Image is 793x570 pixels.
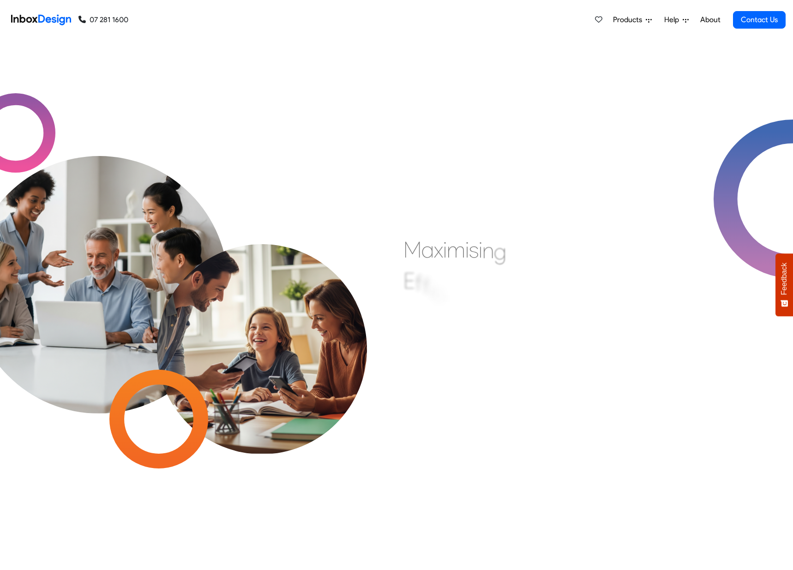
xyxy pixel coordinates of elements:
[697,11,723,29] a: About
[415,269,422,297] div: f
[448,288,460,316] div: e
[780,263,788,295] span: Feedback
[733,11,786,29] a: Contact Us
[403,236,421,264] div: M
[469,236,479,264] div: s
[775,253,793,316] button: Feedback - Show survey
[609,11,655,29] a: Products
[403,267,415,294] div: E
[479,236,482,264] div: i
[443,236,447,264] div: i
[613,14,646,25] span: Products
[447,236,465,264] div: m
[421,236,434,264] div: a
[494,238,506,265] div: g
[430,275,433,303] div: i
[422,272,430,300] div: f
[661,11,692,29] a: Help
[131,192,393,454] img: parents_with_child.png
[445,283,448,311] div: i
[78,14,128,25] a: 07 281 1600
[664,14,683,25] span: Help
[434,236,443,264] div: x
[403,236,627,374] div: Maximising Efficient & Engagement, Connecting Schools, Families, and Students.
[465,236,469,264] div: i
[433,279,445,307] div: c
[482,236,494,264] div: n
